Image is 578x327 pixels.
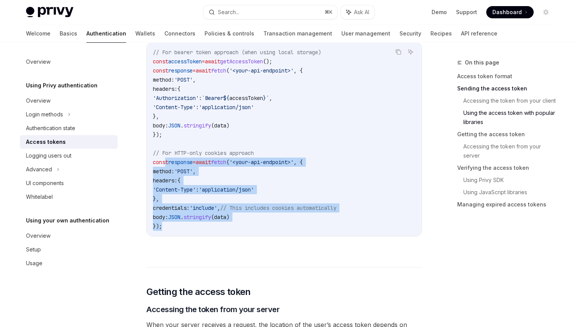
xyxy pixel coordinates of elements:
a: Connectors [164,24,195,43]
span: // This includes cookies automatically [220,205,336,211]
a: Setup [20,243,118,256]
a: Dashboard [486,6,534,18]
span: , { [294,67,303,74]
button: Ask AI [341,5,375,19]
button: Copy the contents from the code block [393,47,403,57]
span: stringify [183,214,211,221]
span: }, [153,113,159,120]
span: 'POST' [174,168,193,175]
a: Support [456,8,477,16]
span: body: [153,214,168,221]
span: , [217,205,220,211]
a: Overview [20,55,118,69]
span: , [269,95,272,101]
span: // For bearer token approach (when using local storage) [153,49,321,56]
span: ` [266,95,269,101]
a: Transaction management [263,24,332,43]
div: Overview [26,96,50,105]
div: Overview [26,231,50,240]
span: ⌘ K [325,9,333,15]
a: Using the access token with popular libraries [463,107,558,128]
span: = [193,67,196,74]
span: await [196,67,211,74]
a: Whitelabel [20,190,118,204]
a: Authentication state [20,121,118,135]
span: }); [153,223,162,230]
div: Login methods [26,110,63,119]
span: , [193,168,196,175]
button: Search...⌘K [203,5,337,19]
span: = [193,159,196,166]
a: Sending the access token [457,82,558,95]
a: Basics [60,24,77,43]
a: User management [341,24,390,43]
span: const [153,67,168,74]
span: ( [211,214,214,221]
a: Access token format [457,70,558,82]
div: Search... [218,8,239,17]
span: // For HTTP-only cookies approach [153,150,254,156]
span: , { [294,159,303,166]
span: JSON [168,214,180,221]
span: response [168,67,193,74]
div: Setup [26,245,41,254]
span: body: [153,122,168,129]
div: Overview [26,57,50,66]
span: `Bearer [202,95,223,101]
a: Accessing the token from your server [463,140,558,162]
span: headers: [153,177,177,184]
a: Policies & controls [205,24,254,43]
span: ) [226,122,229,129]
span: headers: [153,85,177,92]
a: Verifying the access token [457,162,558,174]
a: Recipes [430,24,452,43]
span: response [168,159,193,166]
span: Ask AI [354,8,369,16]
span: fetch [211,159,226,166]
span: } [263,95,266,101]
span: 'application/json' [199,186,254,193]
div: Whitelabel [26,192,53,201]
h5: Using your own authentication [26,216,109,225]
span: On this page [465,58,499,67]
span: 'include' [190,205,217,211]
span: credentials: [153,205,190,211]
span: const [153,159,168,166]
span: ( [226,159,229,166]
span: 'Content-Type' [153,186,196,193]
span: 'Authorization' [153,95,199,101]
div: UI components [26,179,64,188]
span: Getting the access token [146,286,251,298]
span: { [177,177,180,184]
span: 'POST' [174,76,193,83]
a: Using JavaScript libraries [463,186,558,198]
span: }); [153,131,162,138]
div: Advanced [26,165,52,174]
span: . [180,214,183,221]
span: accessToken [168,58,202,65]
span: . [180,122,183,129]
div: Access tokens [26,137,66,147]
span: Dashboard [492,8,522,16]
span: '<your-api-endpoint>' [229,159,294,166]
span: { [177,85,180,92]
a: API reference [461,24,497,43]
a: Security [399,24,421,43]
a: Overview [20,94,118,108]
a: Welcome [26,24,50,43]
span: const [153,58,168,65]
button: Ask AI [406,47,416,57]
span: '<your-api-endpoint>' [229,67,294,74]
span: method: [153,168,174,175]
span: fetch [211,67,226,74]
a: Accessing the token from your client [463,95,558,107]
span: : [199,95,202,101]
span: method: [153,76,174,83]
img: light logo [26,7,73,18]
button: Toggle dark mode [540,6,552,18]
span: Accessing the token from your server [146,304,279,315]
span: }, [153,195,159,202]
a: Managing expired access tokens [457,198,558,211]
span: 'application/json' [199,104,254,111]
a: Logging users out [20,149,118,163]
